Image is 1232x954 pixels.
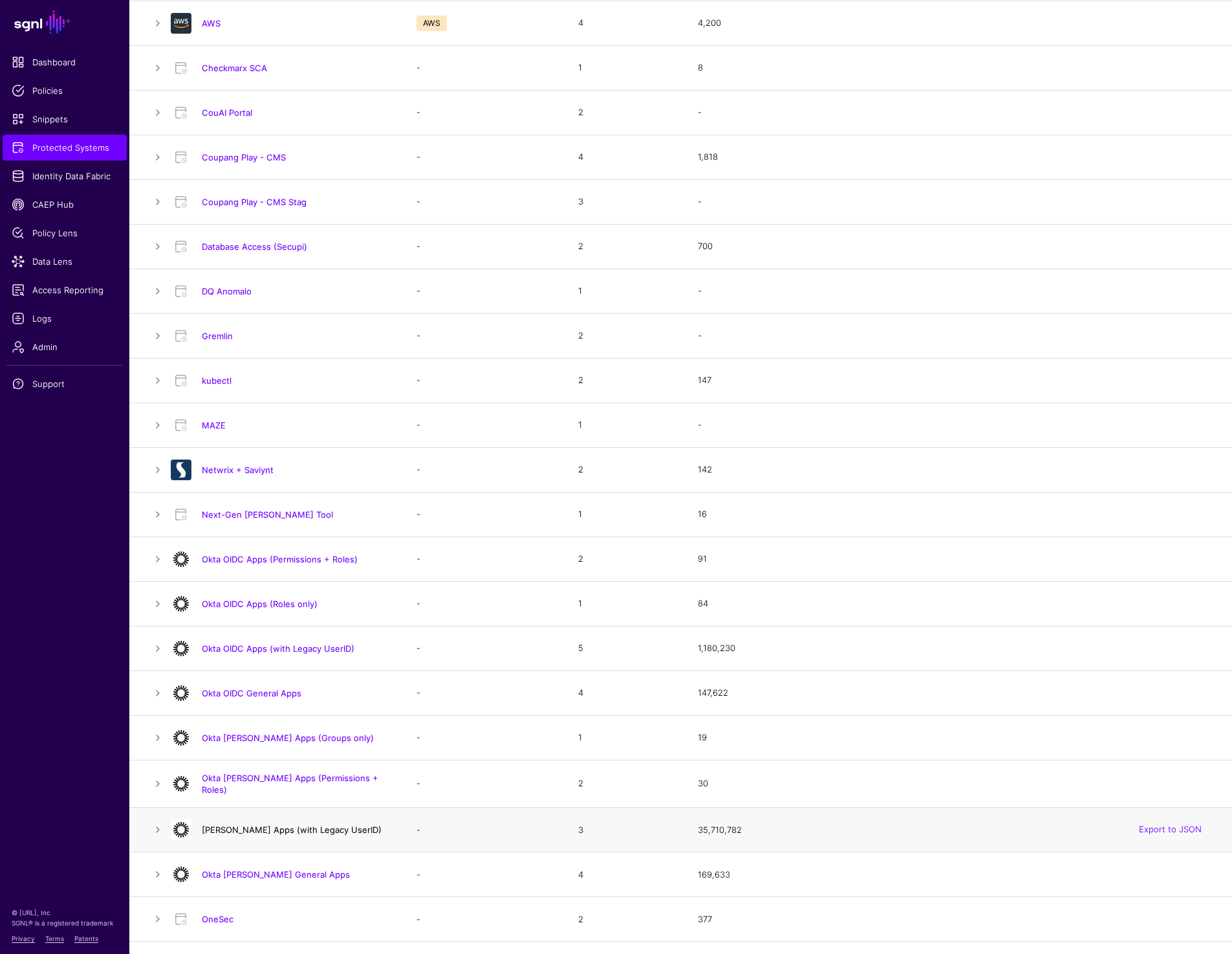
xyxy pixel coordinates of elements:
[171,13,191,34] img: svg+xml;base64,PHN2ZyB3aWR0aD0iNjQiIGhlaWdodD0iNjQiIHZpZXdCb3g9IjAgMCA2NCA2NCIgZmlsbD0ibm9uZSIgeG...
[565,224,685,269] td: 2
[171,549,191,570] img: svg+xml;base64,PHN2ZyB3aWR0aD0iNjQiIGhlaWdodD0iNjQiIHZpZXdCb3g9IjAgMCA2NCA2NCIgZmlsbD0ibm9uZSIgeG...
[404,897,565,942] td: -
[202,375,232,386] a: kubectl
[3,106,127,132] a: Snippets
[416,16,447,31] span: AWS
[12,170,118,183] span: Identity Data Fabric
[698,642,1211,655] div: 1,180,230
[12,918,118,928] p: SGNL® is a registered trademark
[698,869,1211,882] div: 169,633
[698,508,1211,521] div: 16
[698,329,1211,342] div: -
[202,197,307,207] a: Coupang Play - CMS Stag
[404,224,565,269] td: -
[3,78,127,104] a: Policies
[404,135,565,179] td: -
[12,377,118,390] span: Support
[202,914,233,924] a: OneSec
[698,17,1211,30] div: 4,200
[404,715,565,760] td: -
[404,269,565,313] td: -
[12,84,118,97] span: Policies
[202,465,274,475] a: Netwrix + Saviynt
[565,537,685,581] td: 2
[202,733,374,743] a: Okta [PERSON_NAME] Apps (Groups only)
[404,179,565,224] td: -
[12,113,118,126] span: Snippets
[698,195,1211,208] div: -
[3,305,127,331] a: Logs
[171,727,191,748] img: svg+xml;base64,PHN2ZyB3aWR0aD0iNjQiIGhlaWdodD0iNjQiIHZpZXdCb3g9IjAgMCA2NCA2NCIgZmlsbD0ibm9uZSIgeG...
[202,18,221,28] a: AWS
[698,731,1211,744] div: 19
[404,852,565,897] td: -
[202,331,233,341] a: Gremlin
[202,688,301,698] a: Okta OIDC General Apps
[565,90,685,135] td: 2
[202,599,318,609] a: Okta OIDC Apps (Roles only)
[12,227,118,239] span: Policy Lens
[12,141,118,154] span: Protected Systems
[698,106,1211,119] div: -
[404,90,565,135] td: -
[404,447,565,492] td: -
[698,419,1211,432] div: -
[404,581,565,626] td: -
[698,374,1211,387] div: 147
[171,460,191,480] img: svg+xml;base64,PD94bWwgdmVyc2lvbj0iMS4wIiBlbmNvZGluZz0idXRmLTgiPz4KPCEtLSBHZW5lcmF0b3I6IEFkb2JlIE...
[171,683,191,704] img: svg+xml;base64,PHN2ZyB3aWR0aD0iNjQiIGhlaWdodD0iNjQiIHZpZXdCb3g9IjAgMCA2NCA2NCIgZmlsbD0ibm9uZSIgeG...
[12,935,35,942] a: Privacy
[404,313,565,358] td: -
[1139,825,1202,835] a: Export to JSON
[565,358,685,403] td: 2
[171,773,191,794] img: svg+xml;base64,PHN2ZyB3aWR0aD0iNjQiIGhlaWdodD0iNjQiIHZpZXdCb3g9IjAgMCA2NCA2NCIgZmlsbD0ibm9uZSIgeG...
[171,864,191,885] img: svg+xml;base64,PHN2ZyB3aWR0aD0iNjQiIGhlaWdodD0iNjQiIHZpZXdCb3g9IjAgMCA2NCA2NCIgZmlsbD0ibm9uZSIgeG...
[202,63,267,73] a: Checkmarx SCA
[698,777,1211,790] div: 30
[3,135,127,161] a: Protected Systems
[171,638,191,659] img: svg+xml;base64,PHN2ZyB3aWR0aD0iNjQiIGhlaWdodD0iNjQiIHZpZXdCb3g9IjAgMCA2NCA2NCIgZmlsbD0ibm9uZSIgeG...
[202,825,382,835] a: [PERSON_NAME] Apps (with Legacy UserID)
[404,492,565,537] td: -
[404,808,565,852] td: -
[565,897,685,942] td: 2
[3,334,127,360] a: Admin
[565,135,685,179] td: 4
[565,581,685,626] td: 1
[698,824,1211,837] div: 35,710,782
[3,277,127,303] a: Access Reporting
[3,192,127,217] a: CAEP Hub
[202,509,333,520] a: Next-Gen [PERSON_NAME] Tool
[404,626,565,671] td: -
[565,852,685,897] td: 4
[565,671,685,715] td: 4
[202,286,252,296] a: DQ Anomalo
[565,269,685,313] td: 1
[202,773,378,795] a: Okta [PERSON_NAME] Apps (Permissions + Roles)
[12,56,118,69] span: Dashboard
[171,593,191,614] img: svg+xml;base64,PHN2ZyB3aWR0aD0iNjQiIGhlaWdodD0iNjQiIHZpZXdCb3g9IjAgMCA2NCA2NCIgZmlsbD0ibm9uZSIgeG...
[698,151,1211,164] div: 1,818
[698,285,1211,298] div: -
[3,220,127,246] a: Policy Lens
[565,447,685,492] td: 2
[202,554,358,564] a: Okta OIDC Apps (Permissions + Roles)
[202,869,350,880] a: Okta [PERSON_NAME] General Apps
[698,61,1211,74] div: 8
[404,358,565,403] td: -
[74,935,98,942] a: Patents
[202,107,252,118] a: CouAI Portal
[404,537,565,581] td: -
[202,152,286,162] a: Coupang Play - CMS
[12,283,118,296] span: Access Reporting
[565,626,685,671] td: 5
[202,241,307,252] a: Database Access (Secupi)
[171,819,191,840] img: svg+xml;base64,PHN2ZyB3aWR0aD0iNjQiIGhlaWdodD0iNjQiIHZpZXdCb3g9IjAgMCA2NCA2NCIgZmlsbD0ibm9uZSIgeG...
[3,163,127,189] a: Identity Data Fabric
[565,715,685,760] td: 1
[12,340,118,353] span: Admin
[565,492,685,537] td: 1
[3,49,127,75] a: Dashboard
[3,249,127,274] a: Data Lens
[45,935,64,942] a: Terms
